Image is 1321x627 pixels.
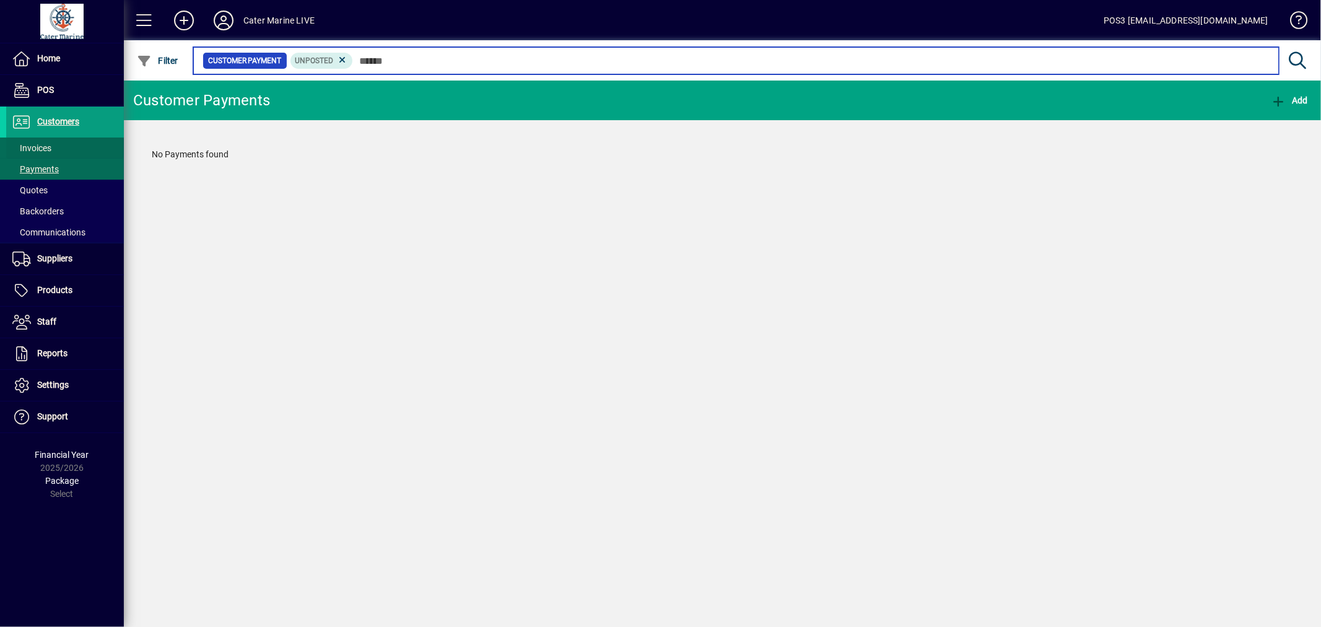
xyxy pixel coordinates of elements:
span: Home [37,53,60,63]
a: Backorders [6,201,124,222]
span: Financial Year [35,450,89,460]
a: Support [6,401,124,432]
span: Customers [37,116,79,126]
div: No Payments found [139,136,1306,173]
button: Add [1268,89,1311,112]
span: Settings [37,380,69,390]
a: Quotes [6,180,124,201]
a: Staff [6,307,124,338]
span: Invoices [12,143,51,153]
a: POS [6,75,124,106]
div: Customer Payments [133,90,270,110]
a: Reports [6,338,124,369]
a: Settings [6,370,124,401]
span: Quotes [12,185,48,195]
span: Products [37,285,72,295]
span: Staff [37,317,56,327]
span: Unposted [295,56,334,65]
span: Communications [12,227,85,237]
span: Customer Payment [208,55,282,67]
span: Filter [137,56,178,66]
span: POS [37,85,54,95]
a: Payments [6,159,124,180]
mat-chip: Customer Payment Status: Unposted [290,53,353,69]
span: Reports [37,348,68,358]
a: Suppliers [6,243,124,274]
button: Profile [204,9,243,32]
span: Add [1271,95,1308,105]
button: Filter [134,50,181,72]
span: Support [37,411,68,421]
a: Home [6,43,124,74]
button: Add [164,9,204,32]
span: Package [45,476,79,486]
a: Invoices [6,138,124,159]
a: Knowledge Base [1281,2,1306,43]
span: Suppliers [37,253,72,263]
span: Backorders [12,206,64,216]
a: Products [6,275,124,306]
div: POS3 [EMAIL_ADDRESS][DOMAIN_NAME] [1104,11,1268,30]
span: Payments [12,164,59,174]
div: Cater Marine LIVE [243,11,315,30]
a: Communications [6,222,124,243]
